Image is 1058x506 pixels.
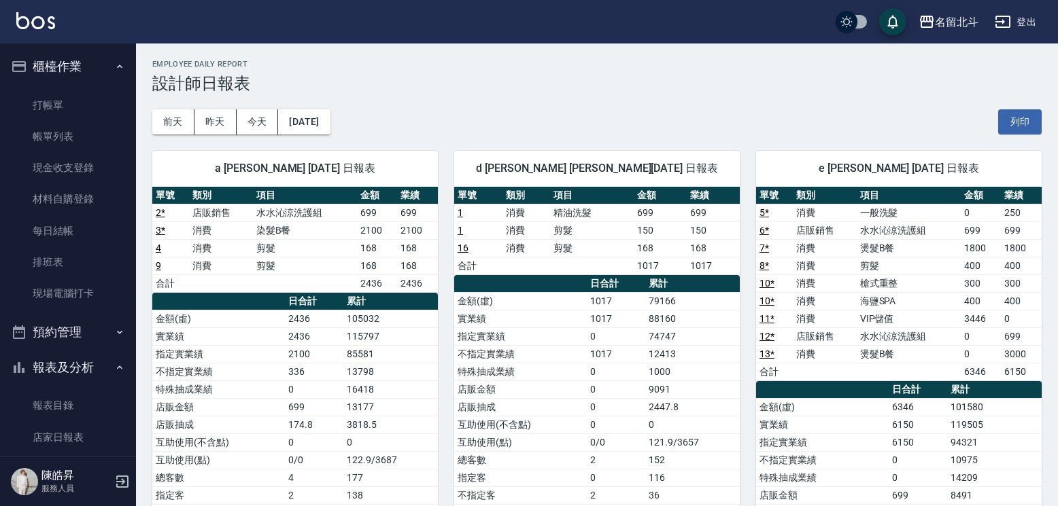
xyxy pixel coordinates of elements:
[152,60,1042,69] h2: Employee Daily Report
[152,398,285,416] td: 店販金額
[645,486,740,504] td: 36
[756,398,889,416] td: 金額(虛)
[550,204,634,221] td: 精油洗髮
[152,310,285,327] td: 金額(虛)
[756,469,889,486] td: 特殊抽成業績
[253,204,357,221] td: 水水沁涼洗護組
[645,363,740,380] td: 1000
[502,239,551,257] td: 消費
[857,204,961,221] td: 一般洗髮
[587,327,645,345] td: 0
[1001,274,1042,292] td: 300
[285,293,343,310] th: 日合計
[458,207,463,218] a: 1
[947,381,1042,399] th: 累計
[793,310,857,327] td: 消費
[152,187,189,204] th: 單號
[889,486,947,504] td: 699
[357,204,398,221] td: 699
[343,398,438,416] td: 13177
[471,162,723,175] span: d [PERSON_NAME] [PERSON_NAME][DATE] 日報表
[502,204,551,221] td: 消費
[5,215,131,247] a: 每日結帳
[502,187,551,204] th: 類別
[756,363,793,380] td: 合計
[645,327,740,345] td: 74747
[935,14,978,31] div: 名留北斗
[634,257,687,274] td: 1017
[343,486,438,504] td: 138
[793,292,857,310] td: 消費
[634,187,687,204] th: 金額
[357,257,398,274] td: 168
[189,204,253,221] td: 店販銷售
[793,204,857,221] td: 消費
[587,416,645,433] td: 0
[16,12,55,29] img: Logo
[357,187,398,204] th: 金額
[285,398,343,416] td: 699
[550,221,634,239] td: 剪髮
[793,221,857,239] td: 店販銷售
[189,239,253,257] td: 消費
[285,363,343,380] td: 336
[152,327,285,345] td: 實業績
[947,469,1042,486] td: 14209
[189,221,253,239] td: 消費
[961,345,1002,363] td: 0
[645,310,740,327] td: 88160
[343,310,438,327] td: 105032
[237,109,279,134] button: 今天
[857,292,961,310] td: 海鹽SPA
[793,239,857,257] td: 消費
[1001,327,1042,345] td: 699
[889,469,947,486] td: 0
[989,10,1042,35] button: 登出
[587,310,645,327] td: 1017
[152,451,285,469] td: 互助使用(點)
[947,433,1042,451] td: 94321
[1001,257,1042,274] td: 400
[189,187,253,204] th: 類別
[587,292,645,310] td: 1017
[1001,292,1042,310] td: 400
[961,221,1002,239] td: 699
[961,187,1002,204] th: 金額
[793,327,857,345] td: 店販銷售
[961,363,1002,380] td: 6346
[454,398,587,416] td: 店販抽成
[756,416,889,433] td: 實業績
[152,187,438,293] table: a dense table
[253,187,357,204] th: 項目
[285,310,343,327] td: 2436
[343,345,438,363] td: 85581
[947,398,1042,416] td: 101580
[152,345,285,363] td: 指定實業績
[152,469,285,486] td: 總客數
[357,274,398,292] td: 2436
[454,187,502,204] th: 單號
[998,109,1042,134] button: 列印
[454,292,587,310] td: 金額(虛)
[278,109,330,134] button: [DATE]
[454,187,740,275] table: a dense table
[961,204,1002,221] td: 0
[253,257,357,274] td: 剪髮
[152,363,285,380] td: 不指定實業績
[687,204,740,221] td: 699
[879,8,906,35] button: save
[194,109,237,134] button: 昨天
[152,274,189,292] td: 合計
[454,345,587,363] td: 不指定實業績
[645,416,740,433] td: 0
[857,274,961,292] td: 槍式重整
[454,327,587,345] td: 指定實業績
[687,187,740,204] th: 業績
[857,221,961,239] td: 水水沁涼洗護組
[156,260,161,271] a: 9
[152,109,194,134] button: 前天
[5,49,131,84] button: 櫃檯作業
[889,398,947,416] td: 6346
[1001,221,1042,239] td: 699
[397,239,438,257] td: 168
